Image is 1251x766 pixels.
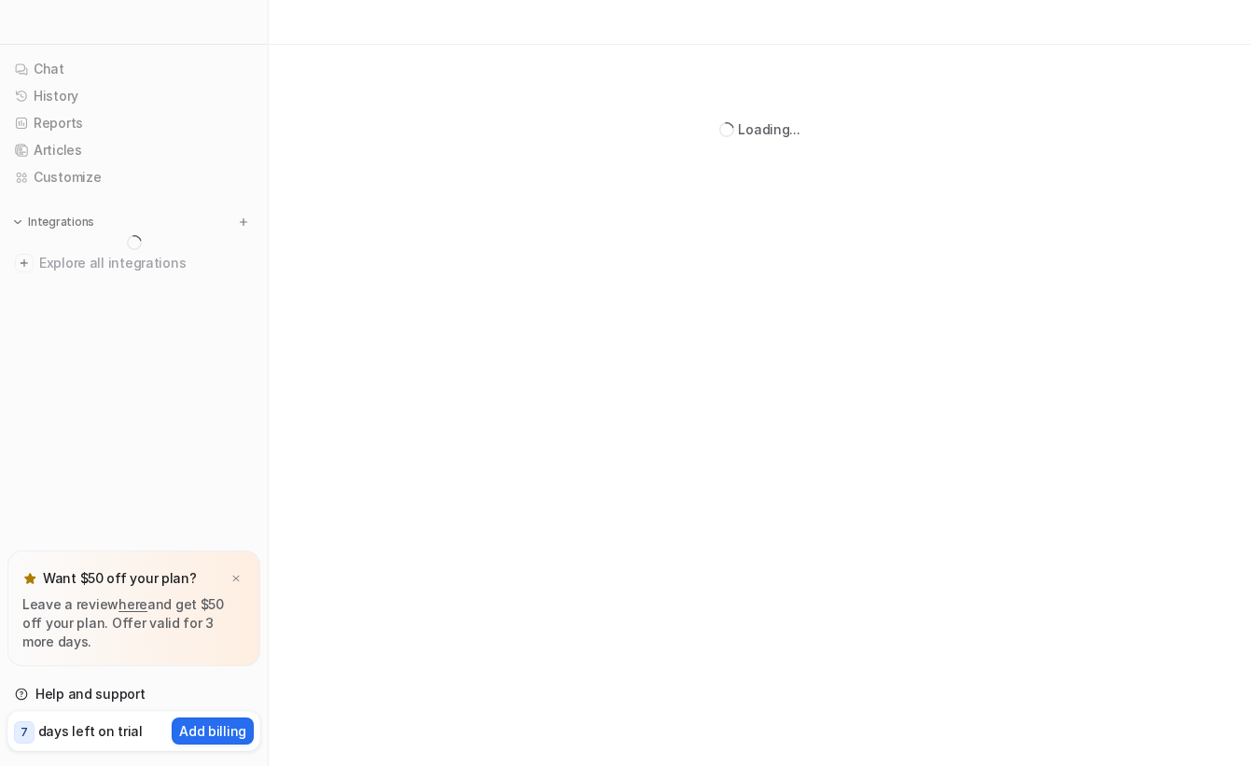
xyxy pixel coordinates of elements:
button: Add billing [172,717,254,745]
img: menu_add.svg [237,216,250,229]
p: Integrations [28,215,94,230]
p: Leave a review and get $50 off your plan. Offer valid for 3 more days. [22,595,245,651]
a: Reports [7,110,260,136]
a: here [118,596,147,612]
div: Loading... [738,119,799,139]
a: Articles [7,137,260,163]
img: star [22,571,37,586]
p: Add billing [179,721,246,741]
p: 7 [21,724,28,741]
span: Explore all integrations [39,248,253,278]
img: explore all integrations [15,254,34,272]
button: Integrations [7,213,100,231]
a: Chat [7,56,260,82]
a: History [7,83,260,109]
img: x [230,573,242,585]
p: days left on trial [38,721,143,741]
img: expand menu [11,216,24,229]
a: Help and support [7,681,260,707]
p: Want $50 off your plan? [43,569,197,588]
a: Customize [7,164,260,190]
a: Explore all integrations [7,250,260,276]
